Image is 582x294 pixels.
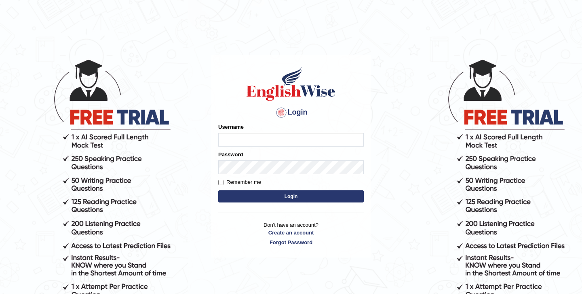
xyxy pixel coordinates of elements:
button: Login [218,190,364,202]
img: Logo of English Wise sign in for intelligent practice with AI [245,66,337,102]
a: Create an account [218,229,364,236]
h4: Login [218,106,364,119]
a: Forgot Password [218,239,364,246]
label: Username [218,123,244,131]
label: Password [218,151,243,158]
input: Remember me [218,180,224,185]
label: Remember me [218,178,261,186]
p: Don't have an account? [218,221,364,246]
